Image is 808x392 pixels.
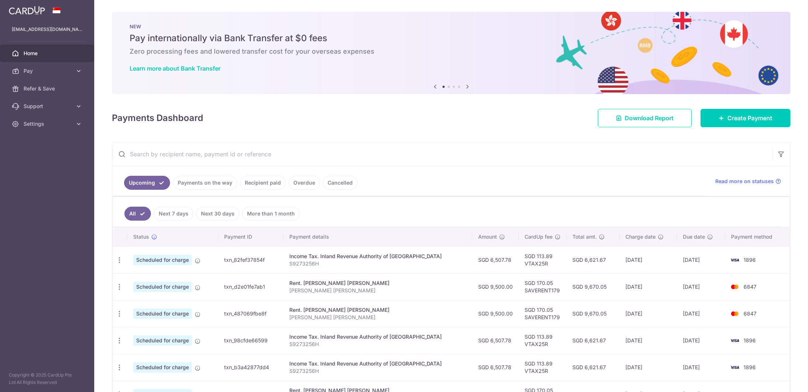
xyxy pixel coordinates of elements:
span: CardUp fee [525,233,553,240]
a: Download Report [598,109,692,127]
a: Read more on statuses [715,178,781,185]
p: S9273256H [289,367,466,375]
img: Bank Card [727,256,742,264]
td: txn_487069fbe8f [218,300,283,327]
img: CardUp [9,6,45,15]
td: [DATE] [620,327,677,354]
span: Charge date [625,233,656,240]
div: Rent. [PERSON_NAME] [PERSON_NAME] [289,306,466,314]
td: SGD 170.05 SAVERENT179 [519,273,567,300]
span: Total amt. [572,233,597,240]
span: 1896 [744,364,756,370]
span: Scheduled for charge [133,255,192,265]
span: 1896 [744,337,756,343]
td: txn_82fef37854f [218,246,283,273]
td: SGD 6,507.78 [472,327,519,354]
div: Rent. [PERSON_NAME] [PERSON_NAME] [289,279,466,287]
input: Search by recipient name, payment id or reference [112,142,772,166]
a: Next 30 days [196,207,239,221]
a: Create Payment [701,109,790,127]
img: Bank Card [727,282,742,291]
h5: Pay internationally via Bank Transfer at $0 fees [130,32,773,44]
span: 6847 [744,310,756,317]
span: Pay [24,67,72,75]
p: [EMAIL_ADDRESS][DOMAIN_NAME] [12,26,82,33]
span: 1896 [744,257,756,263]
h6: Zero processing fees and lowered transfer cost for your overseas expenses [130,47,773,56]
td: SGD 170.05 SAVERENT179 [519,300,567,327]
td: [DATE] [620,273,677,300]
a: Upcoming [124,176,170,190]
td: [DATE] [677,273,725,300]
td: [DATE] [677,354,725,381]
span: 6847 [744,284,756,290]
td: [DATE] [677,327,725,354]
img: Bank Card [727,363,742,372]
span: Scheduled for charge [133,335,192,346]
th: Payment details [283,227,472,246]
a: More than 1 month [242,207,300,221]
span: Scheduled for charge [133,309,192,319]
td: SGD 113.89 VTAX25R [519,327,567,354]
h4: Payments Dashboard [112,111,203,125]
td: [DATE] [620,354,677,381]
td: SGD 6,621.67 [567,246,620,273]
span: Settings [24,120,72,128]
a: Overdue [289,176,320,190]
td: SGD 113.89 VTAX25R [519,354,567,381]
span: Create Payment [727,114,772,122]
span: Read more on statuses [715,178,774,185]
iframe: Opens a widget where you can find more information [761,370,801,388]
p: [PERSON_NAME] [PERSON_NAME] [289,287,466,294]
td: txn_98cfde66599 [218,327,283,354]
img: Bank Card [727,336,742,345]
p: NEW [130,24,773,29]
td: [DATE] [677,246,725,273]
span: Due date [683,233,705,240]
p: S9273256H [289,341,466,348]
span: Status [133,233,149,240]
span: Support [24,103,72,110]
td: SGD 9,500.00 [472,273,519,300]
a: Payments on the way [173,176,237,190]
span: Download Report [625,114,674,122]
p: S9273256H [289,260,466,267]
img: Bank Card [727,309,742,318]
div: Income Tax. Inland Revenue Authority of [GEOGRAPHIC_DATA] [289,253,466,260]
th: Payment ID [218,227,283,246]
span: Amount [478,233,497,240]
td: [DATE] [677,300,725,327]
td: SGD 6,507.78 [472,354,519,381]
div: Income Tax. Inland Revenue Authority of [GEOGRAPHIC_DATA] [289,360,466,367]
td: SGD 113.89 VTAX25R [519,246,567,273]
a: Next 7 days [154,207,193,221]
p: [PERSON_NAME] [PERSON_NAME] [289,314,466,321]
td: txn_d2e01fe7ab1 [218,273,283,300]
td: [DATE] [620,246,677,273]
img: Bank transfer banner [112,12,790,94]
span: Refer & Save [24,85,72,92]
td: SGD 6,621.67 [567,327,620,354]
td: SGD 9,500.00 [472,300,519,327]
th: Payment method [725,227,790,246]
a: Learn more about Bank Transfer [130,65,220,72]
td: SGD 6,507.78 [472,246,519,273]
td: [DATE] [620,300,677,327]
td: SGD 9,670.05 [567,300,620,327]
span: Scheduled for charge [133,282,192,292]
a: Recipient paid [240,176,286,190]
td: txn_b3a42877dd4 [218,354,283,381]
div: Income Tax. Inland Revenue Authority of [GEOGRAPHIC_DATA] [289,333,466,341]
td: SGD 9,670.05 [567,273,620,300]
span: Scheduled for charge [133,362,192,373]
span: Home [24,50,72,57]
a: All [124,207,151,221]
td: SGD 6,621.67 [567,354,620,381]
a: Cancelled [323,176,357,190]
